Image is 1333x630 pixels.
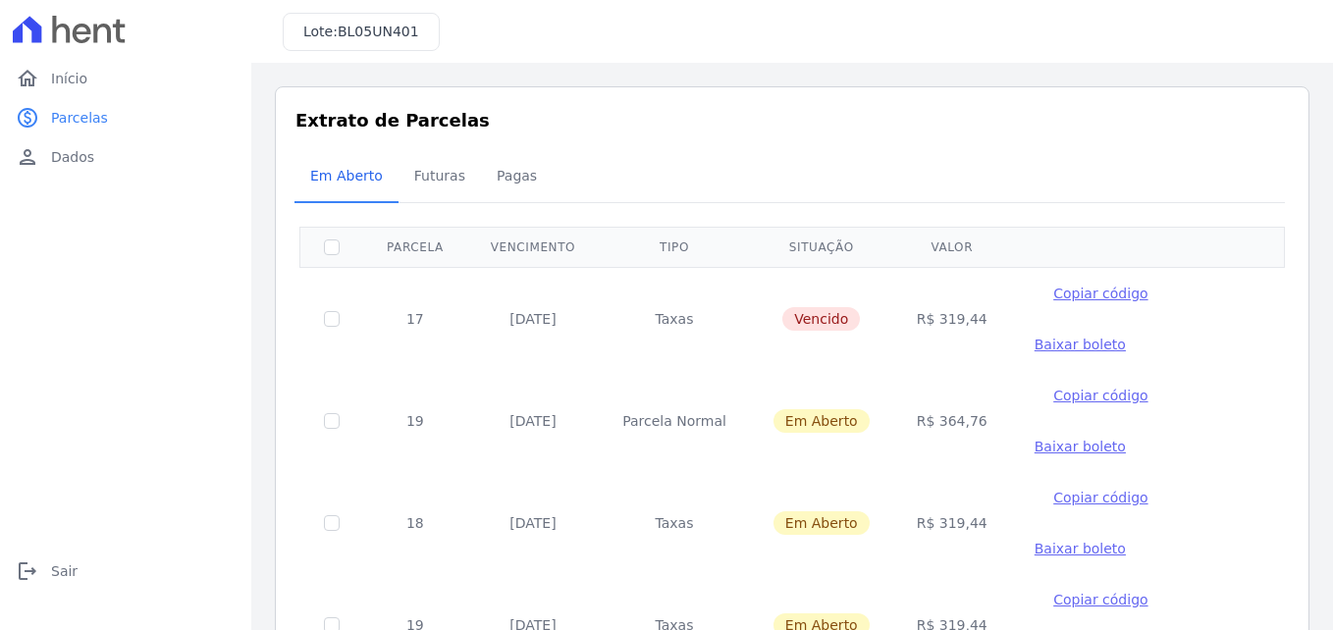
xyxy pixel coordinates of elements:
td: 17 [363,267,467,370]
i: paid [16,106,39,130]
td: R$ 364,76 [893,370,1011,472]
span: Sair [51,561,78,581]
td: 18 [363,472,467,574]
a: Baixar boleto [1035,437,1126,456]
span: Pagas [485,156,549,195]
i: home [16,67,39,90]
span: Copiar código [1053,490,1147,505]
td: R$ 319,44 [893,267,1011,370]
span: Início [51,69,87,88]
span: Copiar código [1053,592,1147,607]
span: Copiar código [1053,388,1147,403]
span: Baixar boleto [1035,439,1126,454]
span: Em Aberto [773,409,870,433]
a: Baixar boleto [1035,335,1126,354]
span: BL05UN401 [338,24,419,39]
button: Copiar código [1035,488,1167,507]
span: Vencido [782,307,860,331]
h3: Lote: [303,22,419,42]
td: Parcela Normal [599,370,750,472]
td: [DATE] [467,267,599,370]
th: Parcela [363,227,467,267]
i: logout [16,559,39,583]
td: Taxas [599,267,750,370]
td: 19 [363,370,467,472]
a: Baixar boleto [1035,539,1126,558]
button: Copiar código [1035,386,1167,405]
td: [DATE] [467,472,599,574]
i: person [16,145,39,169]
span: Em Aberto [773,511,870,535]
a: Pagas [481,152,553,203]
th: Situação [750,227,893,267]
th: Valor [893,227,1011,267]
td: R$ 319,44 [893,472,1011,574]
a: logoutSair [8,551,243,591]
th: Tipo [599,227,750,267]
button: Copiar código [1035,590,1167,609]
a: homeInício [8,59,243,98]
button: Copiar código [1035,284,1167,303]
a: Futuras [399,152,481,203]
a: personDados [8,137,243,177]
td: Taxas [599,472,750,574]
h3: Extrato de Parcelas [295,107,1289,133]
td: [DATE] [467,370,599,472]
th: Vencimento [467,227,599,267]
a: paidParcelas [8,98,243,137]
a: Em Aberto [294,152,399,203]
span: Em Aberto [298,156,395,195]
span: Futuras [402,156,477,195]
span: Baixar boleto [1035,541,1126,556]
span: Parcelas [51,108,108,128]
span: Baixar boleto [1035,337,1126,352]
span: Dados [51,147,94,167]
span: Copiar código [1053,286,1147,301]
